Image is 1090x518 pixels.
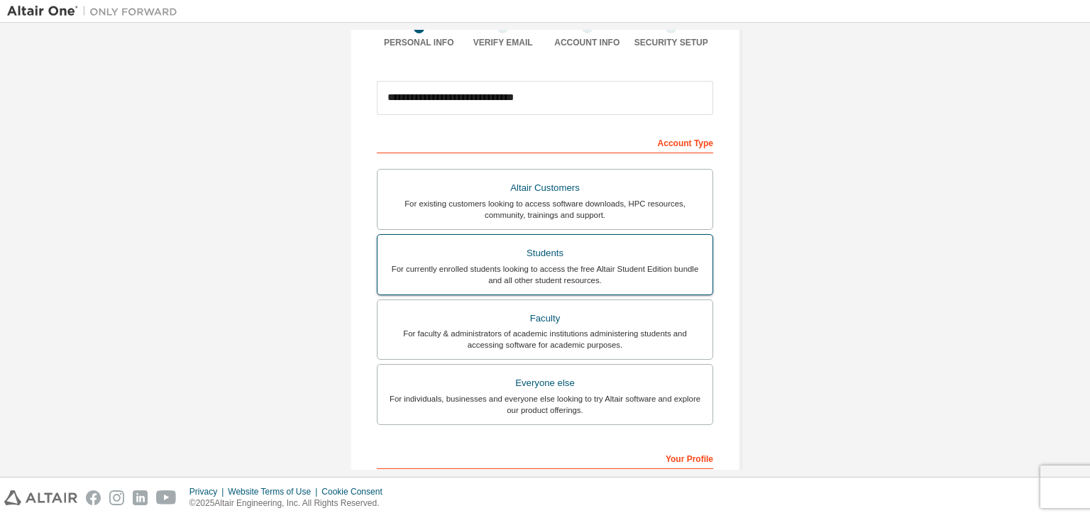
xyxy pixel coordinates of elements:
div: Account Type [377,131,713,153]
div: Students [386,243,704,263]
img: linkedin.svg [133,490,148,505]
p: © 2025 Altair Engineering, Inc. All Rights Reserved. [189,497,391,509]
div: Cookie Consent [321,486,390,497]
div: Altair Customers [386,178,704,198]
div: Your Profile [377,446,713,469]
img: facebook.svg [86,490,101,505]
div: Website Terms of Use [228,486,321,497]
div: For individuals, businesses and everyone else looking to try Altair software and explore our prod... [386,393,704,416]
div: Privacy [189,486,228,497]
div: Faculty [386,309,704,329]
div: Everyone else [386,373,704,393]
img: Altair One [7,4,185,18]
div: Personal Info [377,37,461,48]
div: Verify Email [461,37,546,48]
div: For existing customers looking to access software downloads, HPC resources, community, trainings ... [386,198,704,221]
div: Account Info [545,37,629,48]
img: youtube.svg [156,490,177,505]
img: altair_logo.svg [4,490,77,505]
div: For currently enrolled students looking to access the free Altair Student Edition bundle and all ... [386,263,704,286]
div: For faculty & administrators of academic institutions administering students and accessing softwa... [386,328,704,351]
div: Security Setup [629,37,714,48]
img: instagram.svg [109,490,124,505]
